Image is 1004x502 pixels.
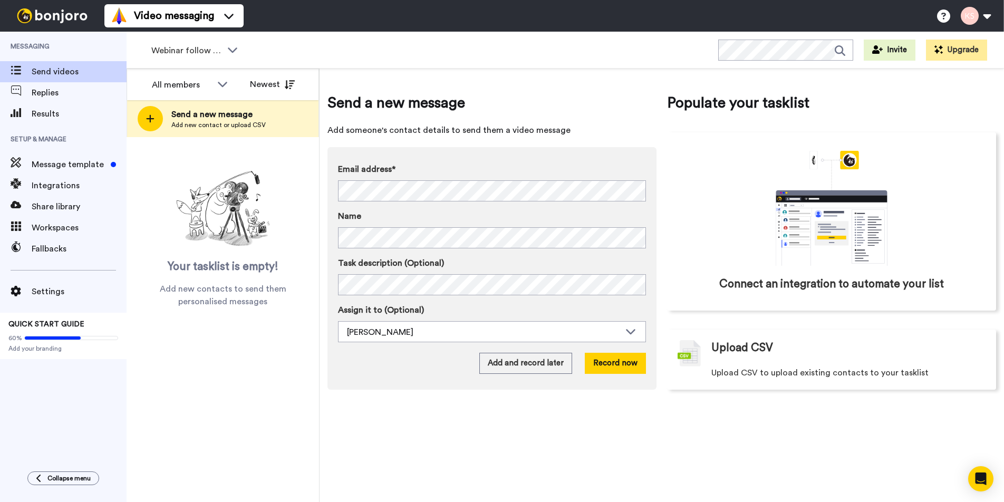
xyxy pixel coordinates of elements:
button: Collapse menu [27,471,99,485]
span: Fallbacks [32,243,127,255]
label: Assign it to (Optional) [338,304,646,316]
span: Video messaging [134,8,214,23]
div: Open Intercom Messenger [968,466,993,491]
div: All members [152,79,212,91]
button: Newest [242,74,303,95]
button: Upgrade [926,40,987,61]
img: vm-color.svg [111,7,128,24]
img: ready-set-action.png [170,167,276,251]
label: Task description (Optional) [338,257,646,269]
img: bj-logo-header-white.svg [13,8,92,23]
span: Upload CSV to upload existing contacts to your tasklist [711,366,929,379]
span: Upload CSV [711,340,773,356]
span: Your tasklist is empty! [168,259,278,275]
span: Add your branding [8,344,118,353]
span: 60% [8,334,22,342]
div: animation [752,151,911,266]
span: Send videos [32,65,127,78]
span: Collapse menu [47,474,91,482]
span: Add new contact or upload CSV [171,121,266,129]
span: Add new contacts to send them personalised messages [142,283,303,308]
span: Connect an integration to automate your list [719,276,944,292]
span: Message template [32,158,107,171]
span: Webinar follow up [151,44,222,57]
span: Populate your tasklist [667,92,996,113]
div: [PERSON_NAME] [347,326,620,339]
span: Add someone's contact details to send them a video message [327,124,657,137]
span: Name [338,210,361,223]
span: Results [32,108,127,120]
span: Workspaces [32,221,127,234]
span: Send a new message [171,108,266,121]
button: Record now [585,353,646,374]
button: Add and record later [479,353,572,374]
span: Replies [32,86,127,99]
span: QUICK START GUIDE [8,321,84,328]
label: Email address* [338,163,646,176]
button: Invite [864,40,915,61]
span: Settings [32,285,127,298]
span: Send a new message [327,92,657,113]
img: csv-grey.png [678,340,701,366]
span: Integrations [32,179,127,192]
span: Share library [32,200,127,213]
